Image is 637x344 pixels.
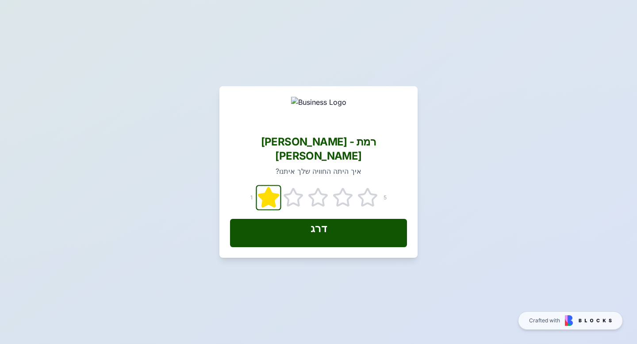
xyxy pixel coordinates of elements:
[311,222,327,236] div: דרג
[230,135,407,163] div: [PERSON_NAME] - רמת [PERSON_NAME]
[529,317,560,324] span: Crafted with
[518,311,623,330] a: Crafted with
[384,194,387,201] span: 5
[230,219,407,247] button: דרג
[230,166,407,176] p: איך היתה החוויה שלך איתנו?
[565,315,612,326] img: Blocks
[291,97,346,125] img: Business Logo
[250,194,253,201] span: 1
